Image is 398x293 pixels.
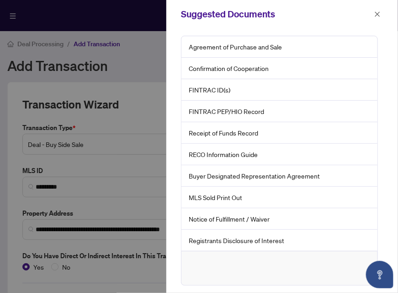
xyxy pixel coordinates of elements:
[181,36,377,58] div: Agreement of Purchase and Sale
[181,58,377,79] div: Confirmation of Cooperation
[181,165,377,187] div: Buyer Designated Representation Agreement
[181,230,377,251] div: Registrants Disclosure of Interest
[374,11,381,17] span: close
[181,187,377,208] div: MLS Sold Print Out
[181,208,377,230] div: Notice of Fulfillment / Waiver
[181,101,377,122] div: FINTRAC PEP/HIO Record
[181,144,377,165] div: RECO Information Guide
[181,122,377,144] div: Receipt of Funds Record
[181,79,377,101] div: FINTRAC ID(s)
[366,261,393,288] button: Open asap
[181,7,371,21] div: Suggested Documents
